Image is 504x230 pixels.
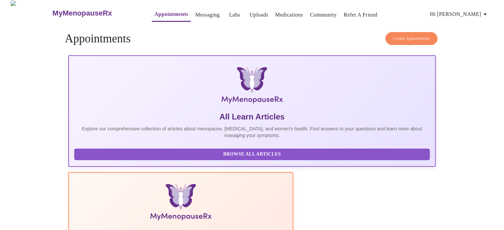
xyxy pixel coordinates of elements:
button: Messaging [193,8,222,22]
a: Labs [229,10,240,20]
h4: Appointments [65,32,439,45]
img: MyMenopauseRx Logo [11,1,52,25]
button: Appointments [152,8,191,22]
button: Labs [224,8,245,22]
a: Community [310,10,337,20]
button: Uploads [247,8,271,22]
a: Medications [275,10,303,20]
a: Refer a Friend [344,10,377,20]
a: Uploads [250,10,268,20]
a: Appointments [154,10,188,19]
h5: All Learn Articles [74,112,430,122]
a: Browse All Articles [74,151,432,157]
p: Explore our comprehensive collection of articles about menopause, [MEDICAL_DATA], and women's hea... [74,125,430,139]
img: Menopause Manual [108,183,253,223]
img: MyMenopauseRx Logo [129,67,374,106]
button: Hi [PERSON_NAME] [427,8,492,21]
a: MyMenopauseRx [52,2,139,25]
span: Browse All Articles [81,150,423,159]
button: Refer a Friend [341,8,380,22]
h3: MyMenopauseRx [52,9,112,18]
a: Messaging [195,10,219,20]
button: Browse All Articles [74,149,430,160]
button: Community [308,8,340,22]
span: Hi [PERSON_NAME] [430,10,489,19]
button: Create Appointment [385,32,438,45]
button: Medications [272,8,306,22]
span: Create Appointment [393,35,430,42]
